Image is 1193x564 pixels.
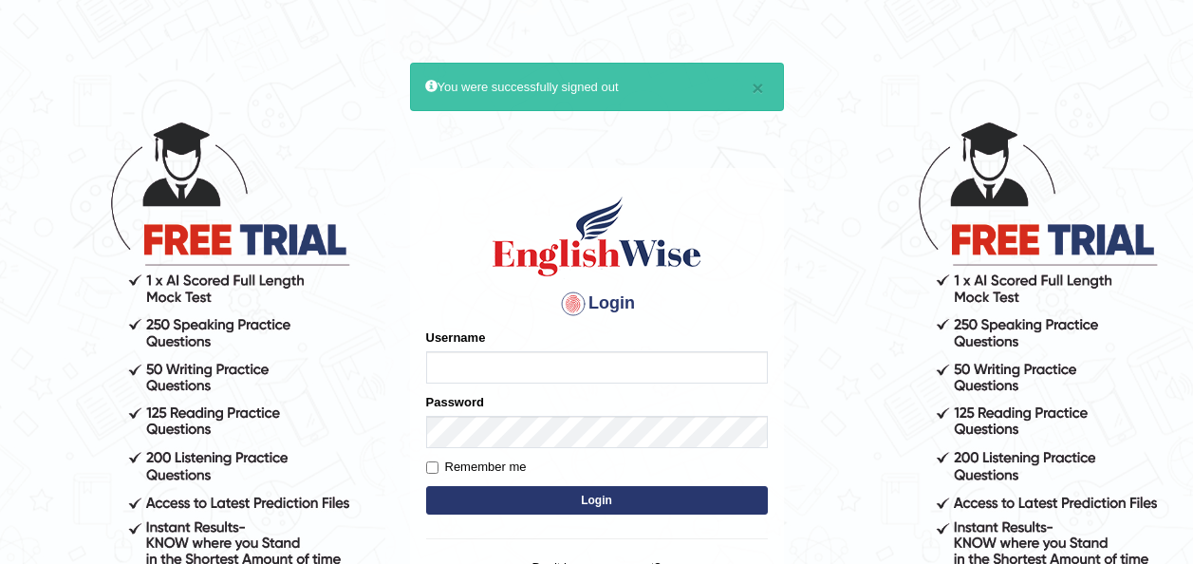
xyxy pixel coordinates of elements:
[426,329,486,347] label: Username
[426,486,768,515] button: Login
[410,63,784,111] div: You were successfully signed out
[426,393,484,411] label: Password
[489,194,705,279] img: Logo of English Wise sign in for intelligent practice with AI
[426,458,527,477] label: Remember me
[752,78,763,98] button: ×
[426,461,438,474] input: Remember me
[426,289,768,319] h4: Login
